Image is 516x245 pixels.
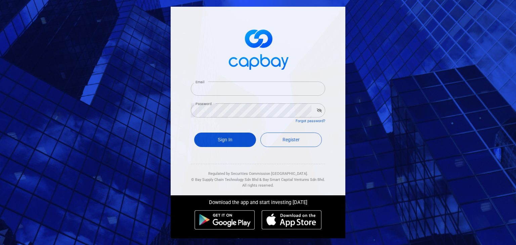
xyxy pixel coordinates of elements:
[191,164,325,189] div: Regulated by Securities Commission [GEOGRAPHIC_DATA]. & All rights reserved.
[224,23,292,73] img: logo
[191,178,258,182] span: © Bay Supply Chain Technology Sdn Bhd
[296,119,325,123] a: Forgot password?
[283,137,300,142] span: Register
[260,133,322,147] a: Register
[263,178,325,182] span: Bay Smart Capital Ventures Sdn Bhd.
[194,133,256,147] button: Sign In
[262,210,321,230] img: ios
[195,210,255,230] img: android
[166,195,350,207] div: Download the app and start investing [DATE]
[196,80,204,85] label: Email
[196,101,212,106] label: Password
